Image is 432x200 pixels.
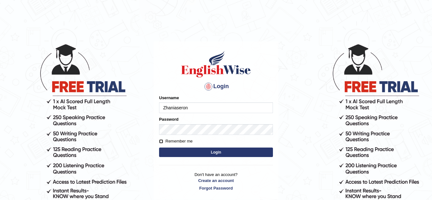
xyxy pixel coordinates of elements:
[159,138,193,144] label: Remember me
[159,185,273,191] a: Forgot Password
[159,82,273,92] h4: Login
[159,172,273,191] p: Don't have an account?
[159,139,163,143] input: Remember me
[159,148,273,157] button: Login
[159,178,273,184] a: Create an account
[180,50,252,78] img: Logo of English Wise sign in for intelligent practice with AI
[159,116,178,122] label: Password
[159,95,179,101] label: Username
